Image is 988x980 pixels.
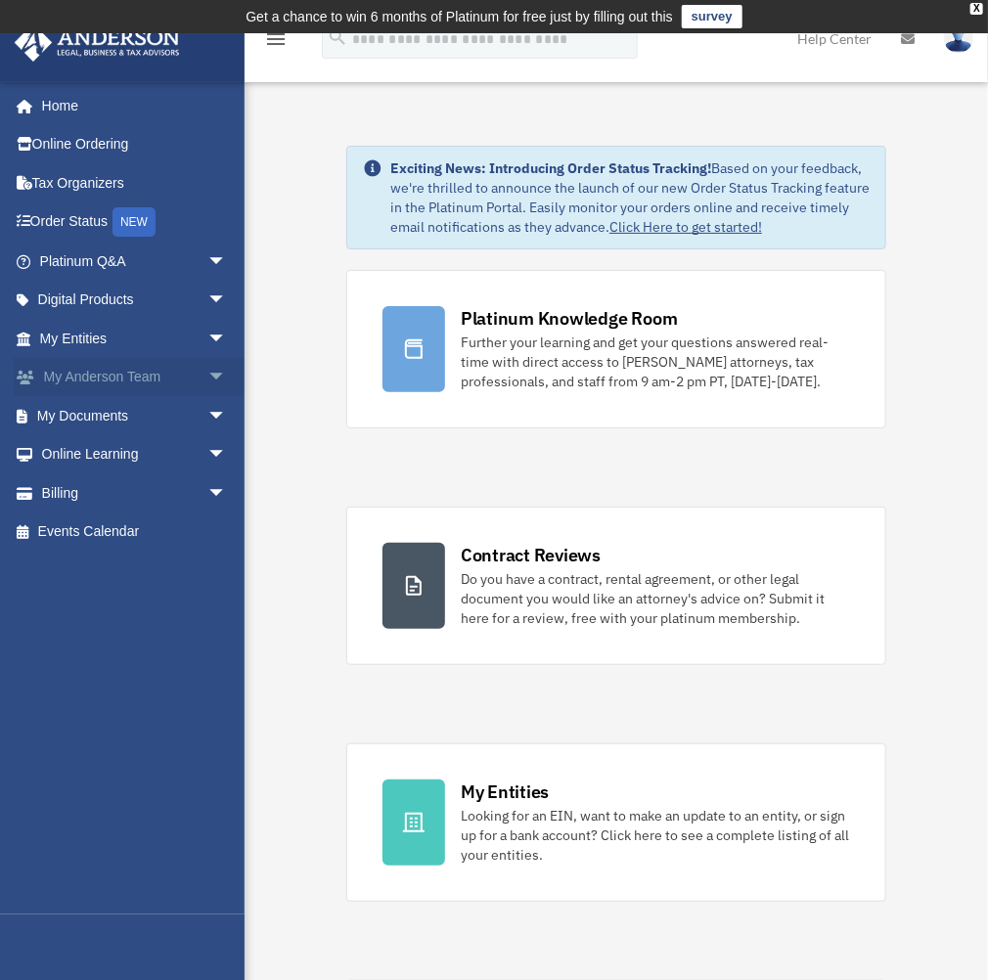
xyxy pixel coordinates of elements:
[346,743,886,902] a: My Entities Looking for an EIN, want to make an update to an entity, or sign up for a bank accoun...
[207,242,247,282] span: arrow_drop_down
[390,158,870,237] div: Based on your feedback, we're thrilled to announce the launch of our new Order Status Tracking fe...
[461,333,850,391] div: Further your learning and get your questions answered real-time with direct access to [PERSON_NAM...
[682,5,742,28] a: survey
[609,218,762,236] a: Click Here to get started!
[207,281,247,321] span: arrow_drop_down
[264,27,288,51] i: menu
[14,473,256,512] a: Billingarrow_drop_down
[346,507,886,665] a: Contract Reviews Do you have a contract, rental agreement, or other legal document you would like...
[461,569,850,628] div: Do you have a contract, rental agreement, or other legal document you would like an attorney's ad...
[327,26,348,48] i: search
[461,806,850,865] div: Looking for an EIN, want to make an update to an entity, or sign up for a bank account? Click her...
[14,358,256,397] a: My Anderson Teamarrow_drop_down
[207,435,247,475] span: arrow_drop_down
[14,242,256,281] a: Platinum Q&Aarrow_drop_down
[9,23,186,62] img: Anderson Advisors Platinum Portal
[944,24,973,53] img: User Pic
[264,34,288,51] a: menu
[207,396,247,436] span: arrow_drop_down
[461,306,678,331] div: Platinum Knowledge Room
[14,396,256,435] a: My Documentsarrow_drop_down
[346,270,886,428] a: Platinum Knowledge Room Further your learning and get your questions answered real-time with dire...
[461,543,601,567] div: Contract Reviews
[14,86,247,125] a: Home
[246,5,673,28] div: Get a chance to win 6 months of Platinum for free just by filling out this
[390,159,711,177] strong: Exciting News: Introducing Order Status Tracking!
[14,163,256,202] a: Tax Organizers
[14,125,256,164] a: Online Ordering
[14,435,256,474] a: Online Learningarrow_drop_down
[14,202,256,243] a: Order StatusNEW
[207,358,247,398] span: arrow_drop_down
[112,207,156,237] div: NEW
[14,319,256,358] a: My Entitiesarrow_drop_down
[14,281,256,320] a: Digital Productsarrow_drop_down
[461,780,549,804] div: My Entities
[207,319,247,359] span: arrow_drop_down
[970,3,983,15] div: close
[207,473,247,513] span: arrow_drop_down
[14,512,256,552] a: Events Calendar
